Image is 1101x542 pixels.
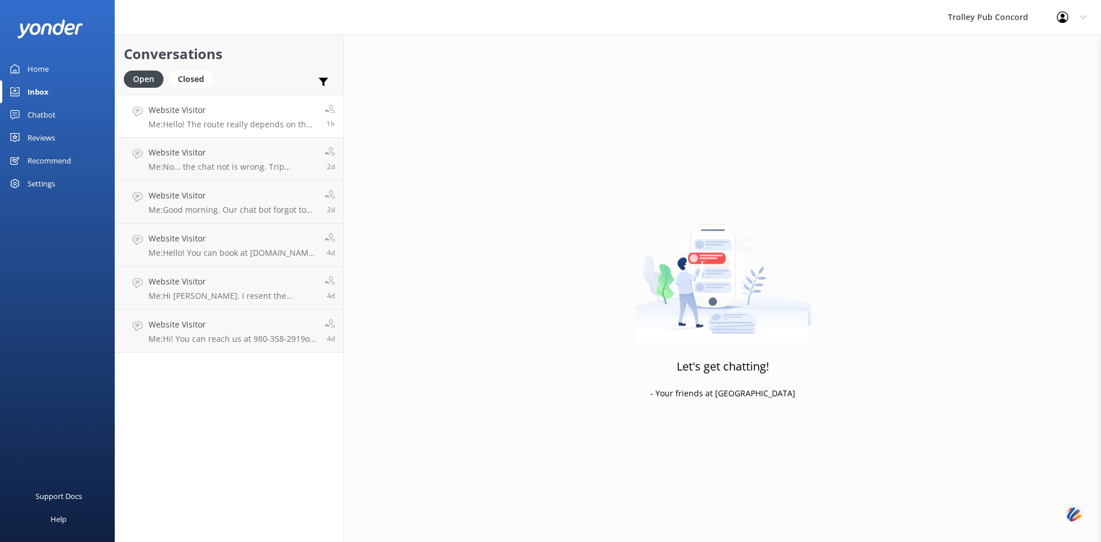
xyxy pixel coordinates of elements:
div: Support Docs [36,485,82,508]
span: Sep 13 2025 09:12am (UTC -05:00) America/Cancun [327,162,335,171]
span: Sep 11 2025 11:17am (UTC -05:00) America/Cancun [327,291,335,301]
p: - Your friends at [GEOGRAPHIC_DATA] [650,387,795,400]
a: Open [124,72,169,85]
p: Me: Hello! The route really depends on the tour selected. If you are just talking the Pub Crawl, ... [149,119,316,130]
div: Recommend [28,149,71,172]
a: Website VisitorMe:Hi [PERSON_NAME]. I resent the confirmation. Let me know if you didn't get it. ... [115,267,343,310]
div: Home [28,57,49,80]
p: Me: Hi! You can reach us at 980-358-2919or [PERSON_NAME][EMAIL_ADDRESS][DOMAIN_NAME] We have a gr... [149,334,316,344]
h4: Website Visitor [149,189,316,202]
div: Chatbot [28,103,56,126]
p: Me: Good morning. Our chat bot forgot to mention, we sell beer cider and [PERSON_NAME] at a VERY ... [149,205,316,215]
div: Help [50,508,67,531]
h3: Let's get chatting! [677,357,769,376]
a: Website VisitorMe:Hello! You can book at [DOMAIN_NAME][URL]. click Book now. Pick your tour! Or y... [115,224,343,267]
span: Sep 11 2025 11:18am (UTC -05:00) America/Cancun [327,248,335,258]
span: Sep 13 2025 09:11am (UTC -05:00) America/Cancun [327,205,335,215]
p: Me: Hi [PERSON_NAME]. I resent the confirmation. Let me know if you didn't get it. You may want t... [149,291,316,301]
h4: Website Visitor [149,104,316,116]
span: Sep 11 2025 11:16am (UTC -05:00) America/Cancun [327,334,335,344]
h4: Website Visitor [149,232,316,245]
div: Reviews [28,126,55,149]
p: Me: Hello! You can book at [DOMAIN_NAME][URL]. click Book now. Pick your tour! Or you can call us... [149,248,316,258]
h4: Website Visitor [149,318,316,331]
p: Me: No... the chat not is wrong. Trip insurance is for the whole group. [149,162,316,172]
div: Settings [28,172,55,195]
a: Closed [169,72,218,85]
img: artwork of a man stealing a conversation from at giant smartphone [634,200,811,343]
h4: Website Visitor [149,275,316,288]
div: Open [124,71,163,88]
h4: Website Visitor [149,146,316,159]
div: Closed [169,71,213,88]
a: Website VisitorMe:Hello! The route really depends on the tour selected. If you are just talking t... [115,95,343,138]
a: Website VisitorMe:No... the chat not is wrong. Trip insurance is for the whole group.2d [115,138,343,181]
a: Website VisitorMe:Good morning. Our chat bot forgot to mention, we sell beer cider and [PERSON_NA... [115,181,343,224]
img: svg+xml;base64,PHN2ZyB3aWR0aD0iNDQiIGhlaWdodD0iNDQiIHZpZXdCb3g9IjAgMCA0NCA0NCIgZmlsbD0ibm9uZSIgeG... [1064,504,1084,525]
h2: Conversations [124,43,335,65]
span: Sep 15 2025 11:30am (UTC -05:00) America/Cancun [326,119,335,128]
a: Website VisitorMe:Hi! You can reach us at 980-358-2919or [PERSON_NAME][EMAIL_ADDRESS][DOMAIN_NAME... [115,310,343,353]
img: yonder-white-logo.png [17,20,83,38]
div: Inbox [28,80,49,103]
